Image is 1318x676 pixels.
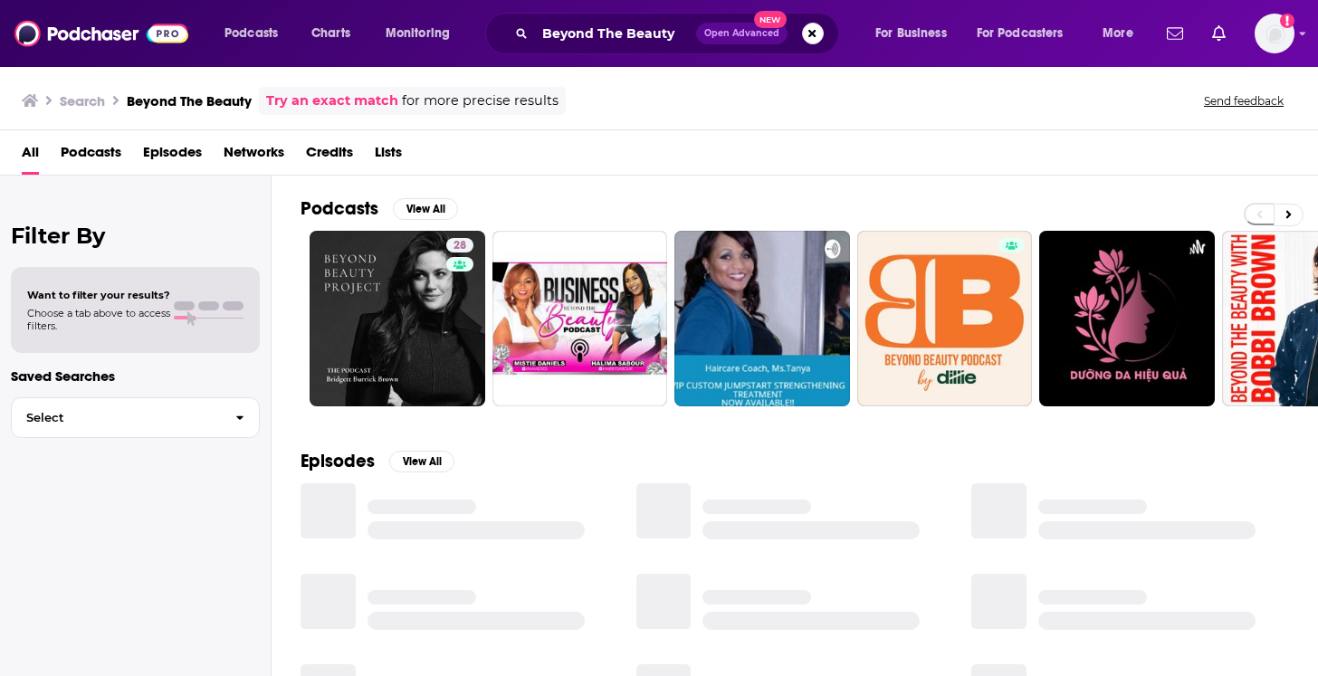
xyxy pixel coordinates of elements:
[402,90,559,111] span: for more precise results
[1160,18,1190,49] a: Show notifications dropdown
[11,367,260,385] p: Saved Searches
[1205,18,1233,49] a: Show notifications dropdown
[875,21,947,46] span: For Business
[1090,19,1156,48] button: open menu
[306,138,353,175] a: Credits
[863,19,969,48] button: open menu
[127,92,252,109] h3: Beyond The Beauty
[696,23,788,44] button: Open AdvancedNew
[301,450,375,472] h2: Episodes
[27,289,170,301] span: Want to filter your results?
[11,223,260,249] h2: Filter By
[389,451,454,472] button: View All
[61,138,121,175] a: Podcasts
[301,197,458,220] a: PodcastsView All
[1255,14,1294,53] button: Show profile menu
[27,307,170,332] span: Choose a tab above to access filters.
[12,412,221,424] span: Select
[11,397,260,438] button: Select
[373,19,473,48] button: open menu
[1280,14,1294,28] svg: Add a profile image
[1103,21,1133,46] span: More
[224,21,278,46] span: Podcasts
[301,450,454,472] a: EpisodesView All
[1199,93,1289,109] button: Send feedback
[14,16,188,51] img: Podchaser - Follow, Share and Rate Podcasts
[212,19,301,48] button: open menu
[1255,14,1294,53] img: User Profile
[266,90,398,111] a: Try an exact match
[386,21,450,46] span: Monitoring
[300,19,361,48] a: Charts
[1255,14,1294,53] span: Logged in as autumncomm
[22,138,39,175] a: All
[301,197,378,220] h2: Podcasts
[311,21,350,46] span: Charts
[224,138,284,175] a: Networks
[502,13,856,54] div: Search podcasts, credits, & more...
[446,238,473,252] a: 28
[310,231,485,406] a: 28
[454,237,466,255] span: 28
[535,19,696,48] input: Search podcasts, credits, & more...
[393,198,458,220] button: View All
[965,19,1090,48] button: open menu
[375,138,402,175] a: Lists
[60,92,105,109] h3: Search
[143,138,202,175] a: Episodes
[704,29,779,38] span: Open Advanced
[754,11,787,28] span: New
[977,21,1064,46] span: For Podcasters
